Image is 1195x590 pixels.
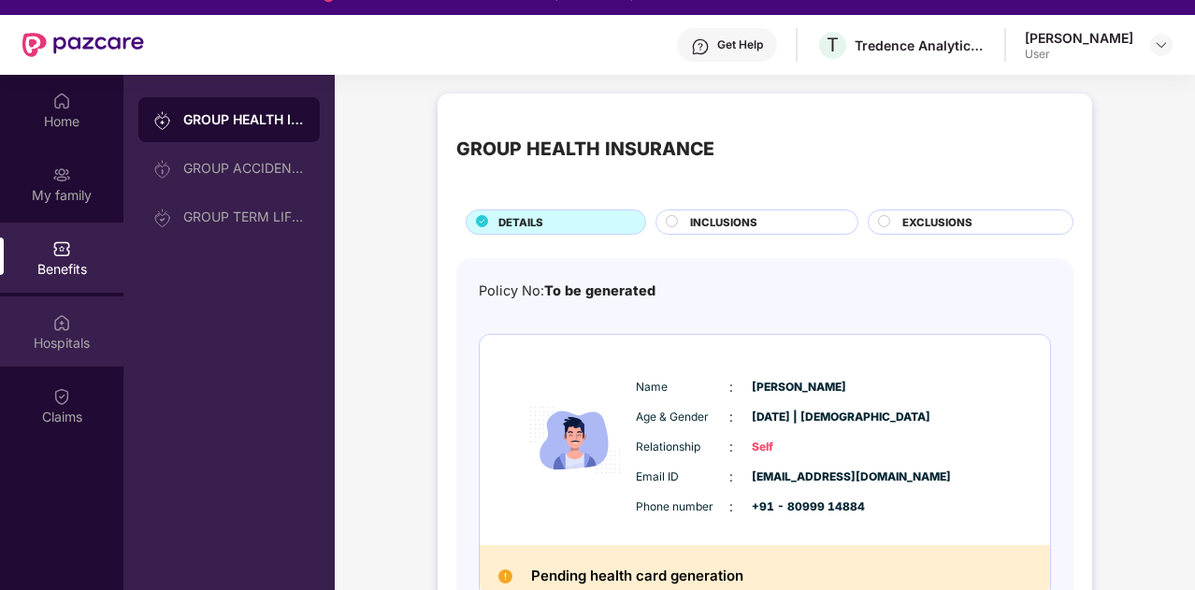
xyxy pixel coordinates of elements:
span: Phone number [636,498,729,516]
div: [PERSON_NAME] [1025,29,1133,47]
span: : [729,407,733,427]
img: svg+xml;base64,PHN2ZyBpZD0iSG9zcGl0YWxzIiB4bWxucz0iaHR0cDovL3d3dy53My5vcmcvMjAwMC9zdmciIHdpZHRoPS... [52,313,71,332]
span: [DATE] | [DEMOGRAPHIC_DATA] [752,409,845,426]
div: GROUP ACCIDENTAL INSURANCE [183,161,305,176]
span: : [729,467,733,487]
img: svg+xml;base64,PHN2ZyBpZD0iSGVscC0zMngzMiIgeG1sbnM9Imh0dHA6Ly93d3cudzMub3JnLzIwMDAvc3ZnIiB3aWR0aD... [691,37,710,56]
img: Pending [498,569,512,583]
span: : [729,377,733,397]
img: svg+xml;base64,PHN2ZyB3aWR0aD0iMjAiIGhlaWdodD0iMjAiIHZpZXdCb3g9IjAgMCAyMCAyMCIgZmlsbD0ibm9uZSIgeG... [52,165,71,184]
span: To be generated [544,282,655,298]
div: Tredence Analytics Solutions Private Limited [855,36,986,54]
span: : [729,496,733,517]
img: svg+xml;base64,PHN2ZyBpZD0iQmVuZWZpdHMiIHhtbG5zPSJodHRwOi8vd3d3LnczLm9yZy8yMDAwL3N2ZyIgd2lkdGg9Ij... [52,239,71,258]
img: svg+xml;base64,PHN2ZyBpZD0iQ2xhaW0iIHhtbG5zPSJodHRwOi8vd3d3LnczLm9yZy8yMDAwL3N2ZyIgd2lkdGg9IjIwIi... [52,387,71,406]
div: GROUP HEALTH INSURANCE [456,135,714,164]
img: svg+xml;base64,PHN2ZyB3aWR0aD0iMjAiIGhlaWdodD0iMjAiIHZpZXdCb3g9IjAgMCAyMCAyMCIgZmlsbD0ibm9uZSIgeG... [153,111,172,130]
span: Age & Gender [636,409,729,426]
span: [EMAIL_ADDRESS][DOMAIN_NAME] [752,468,845,486]
div: Get Help [717,37,763,52]
img: svg+xml;base64,PHN2ZyB3aWR0aD0iMjAiIGhlaWdodD0iMjAiIHZpZXdCb3g9IjAgMCAyMCAyMCIgZmlsbD0ibm9uZSIgeG... [153,209,172,227]
img: svg+xml;base64,PHN2ZyBpZD0iSG9tZSIgeG1sbnM9Imh0dHA6Ly93d3cudzMub3JnLzIwMDAvc3ZnIiB3aWR0aD0iMjAiIG... [52,92,71,110]
span: INCLUSIONS [690,214,757,231]
img: svg+xml;base64,PHN2ZyBpZD0iRHJvcGRvd24tMzJ4MzIiIHhtbG5zPSJodHRwOi8vd3d3LnczLm9yZy8yMDAwL3N2ZyIgd2... [1154,37,1169,52]
span: [PERSON_NAME] [752,379,845,396]
img: svg+xml;base64,PHN2ZyB3aWR0aD0iMjAiIGhlaWdodD0iMjAiIHZpZXdCb3g9IjAgMCAyMCAyMCIgZmlsbD0ibm9uZSIgeG... [153,160,172,179]
span: EXCLUSIONS [902,214,972,231]
span: Email ID [636,468,729,486]
div: GROUP TERM LIFE INSURANCE [183,209,305,224]
span: : [729,437,733,457]
h2: Pending health card generation [531,564,743,588]
span: Self [752,439,845,456]
span: Name [636,379,729,396]
span: DETAILS [498,214,543,231]
span: T [827,34,839,56]
div: GROUP HEALTH INSURANCE [183,110,305,129]
span: Relationship [636,439,729,456]
div: User [1025,47,1133,62]
img: icon [519,363,631,517]
img: New Pazcare Logo [22,33,144,57]
span: +91 - 80999 14884 [752,498,845,516]
div: Policy No: [479,281,655,302]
